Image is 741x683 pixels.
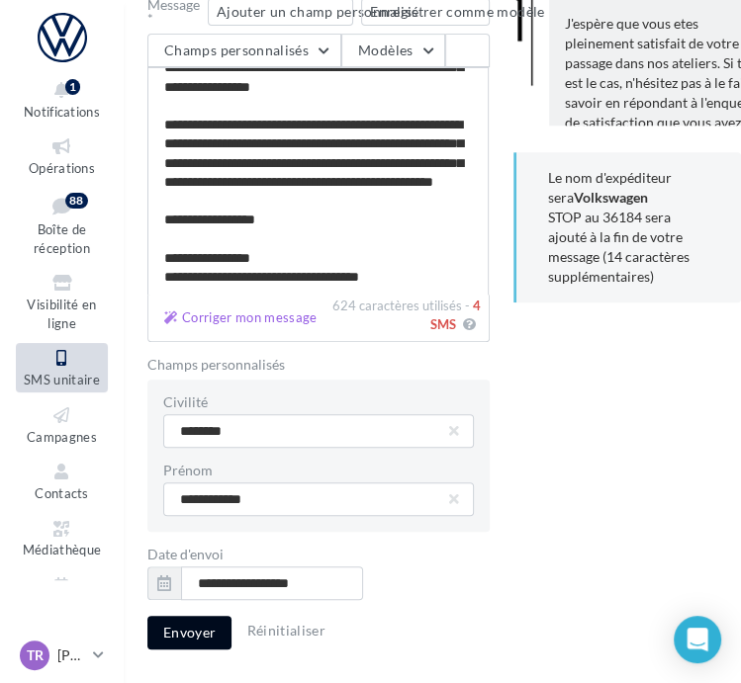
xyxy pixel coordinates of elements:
[65,79,80,95] div: 1
[16,570,108,619] a: Calendrier
[57,645,85,665] p: [PERSON_NAME]
[147,616,232,649] button: Envoyer
[34,221,90,256] span: Boîte de réception
[147,34,341,67] button: Champs personnalisés
[16,514,108,562] a: Médiathèque
[459,312,480,337] button: Corriger mon message 624 caractères utilisés - 4 SMS
[24,104,100,120] span: Notifications
[332,298,470,313] span: 624 caractères utilisés -
[574,189,648,206] b: Volkswagen
[16,457,108,505] a: Contacts
[16,75,108,124] button: Notifications 1
[24,372,100,387] span: SMS unitaire
[29,160,95,176] span: Opérations
[16,131,108,180] a: Opérations
[16,189,108,261] a: Boîte de réception88
[16,343,108,391] a: SMS unitaire
[65,193,88,209] div: 88
[674,616,721,663] div: Open Intercom Messenger
[16,637,108,674] a: TR [PERSON_NAME]
[548,168,709,287] p: Le nom d'expéditeur sera STOP au 36184 sera ajouté à la fin de votre message (14 caractères suppl...
[27,429,97,445] span: Campagnes
[23,543,102,558] span: Médiathèque
[16,400,108,449] a: Campagnes
[147,548,490,561] label: Date d'envoi
[16,268,108,335] a: Visibilité en ligne
[27,645,44,665] span: TR
[27,297,96,331] span: Visibilité en ligne
[35,485,89,501] span: Contacts
[147,358,490,372] label: Champs personnalisés
[341,34,445,67] button: Modèles
[163,464,474,477] div: Prénom
[163,395,474,409] div: Civilité
[238,619,333,642] button: Réinitialiser
[156,305,325,330] button: 624 caractères utilisés - 4 SMS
